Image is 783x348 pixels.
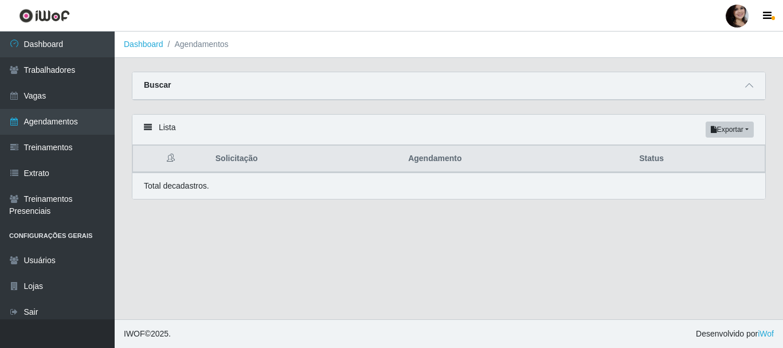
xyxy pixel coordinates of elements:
nav: breadcrumb [115,32,783,58]
a: iWof [758,329,774,338]
button: Exportar [706,122,754,138]
p: Total de cadastros. [144,180,209,192]
span: Desenvolvido por [696,328,774,340]
a: Dashboard [124,40,163,49]
li: Agendamentos [163,38,229,50]
strong: Buscar [144,80,171,89]
img: CoreUI Logo [19,9,70,23]
div: Lista [132,115,765,145]
span: © 2025 . [124,328,171,340]
span: IWOF [124,329,145,338]
th: Status [632,146,765,173]
th: Agendamento [401,146,632,173]
th: Solicitação [209,146,401,173]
